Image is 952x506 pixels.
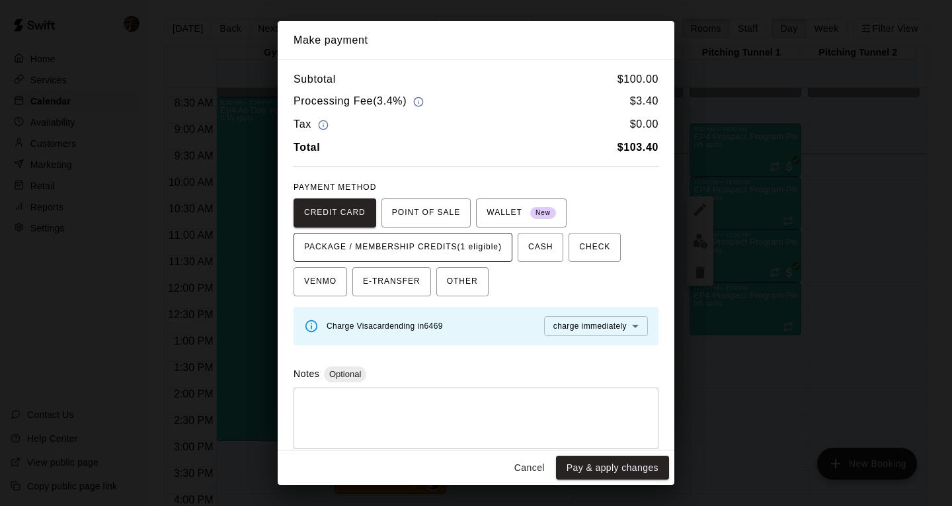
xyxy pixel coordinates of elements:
button: POINT OF SALE [381,198,471,228]
button: E-TRANSFER [352,267,431,296]
b: $ 103.40 [617,142,658,153]
button: CASH [518,233,563,262]
button: CREDIT CARD [294,198,376,228]
h6: Subtotal [294,71,336,88]
b: Total [294,142,320,153]
button: Pay & apply changes [556,456,669,480]
h6: Tax [294,116,332,134]
button: VENMO [294,267,347,296]
button: WALLET New [476,198,567,228]
span: CREDIT CARD [304,202,366,224]
span: charge immediately [553,321,627,331]
span: New [530,204,556,222]
span: Optional [324,369,366,379]
span: POINT OF SALE [392,202,460,224]
span: WALLET [487,202,556,224]
span: OTHER [447,271,478,292]
span: Charge Visa card ending in 6469 [327,321,443,331]
button: Cancel [508,456,551,480]
label: Notes [294,368,319,379]
span: CHECK [579,237,610,258]
span: E-TRANSFER [363,271,420,292]
h6: $ 100.00 [617,71,658,88]
h2: Make payment [278,21,674,60]
button: OTHER [436,267,489,296]
span: PAYMENT METHOD [294,183,376,192]
h6: $ 0.00 [630,116,658,134]
span: CASH [528,237,553,258]
button: CHECK [569,233,621,262]
h6: $ 3.40 [630,93,658,110]
span: PACKAGE / MEMBERSHIP CREDITS (1 eligible) [304,237,502,258]
span: VENMO [304,271,337,292]
button: PACKAGE / MEMBERSHIP CREDITS(1 eligible) [294,233,512,262]
h6: Processing Fee ( 3.4% ) [294,93,427,110]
